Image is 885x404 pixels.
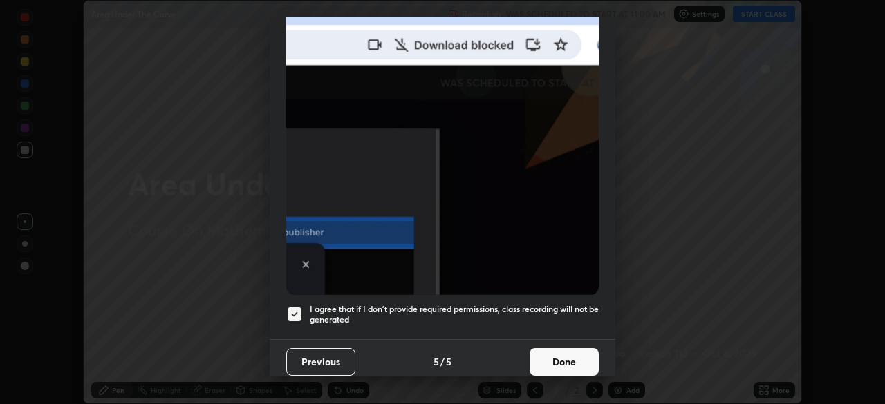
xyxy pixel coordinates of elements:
[310,304,599,325] h5: I agree that if I don't provide required permissions, class recording will not be generated
[530,348,599,376] button: Done
[286,348,355,376] button: Previous
[434,354,439,369] h4: 5
[446,354,451,369] h4: 5
[440,354,445,369] h4: /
